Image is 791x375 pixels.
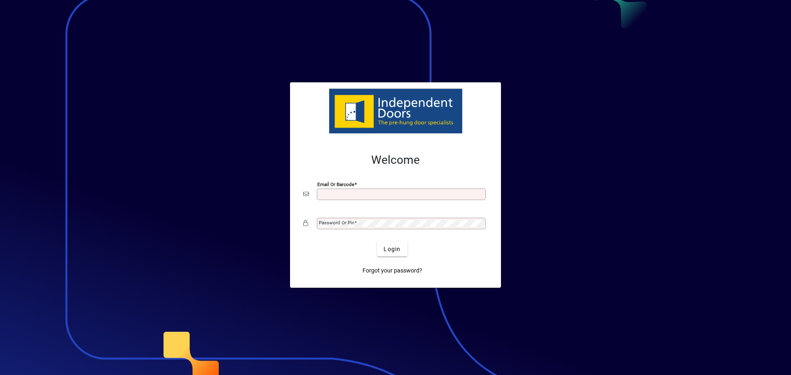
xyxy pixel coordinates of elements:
span: Login [384,245,400,254]
a: Forgot your password? [359,263,426,278]
h2: Welcome [303,153,488,167]
button: Login [377,242,407,256]
span: Forgot your password? [363,266,422,275]
mat-label: Password or Pin [319,220,354,226]
mat-label: Email or Barcode [317,182,354,187]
